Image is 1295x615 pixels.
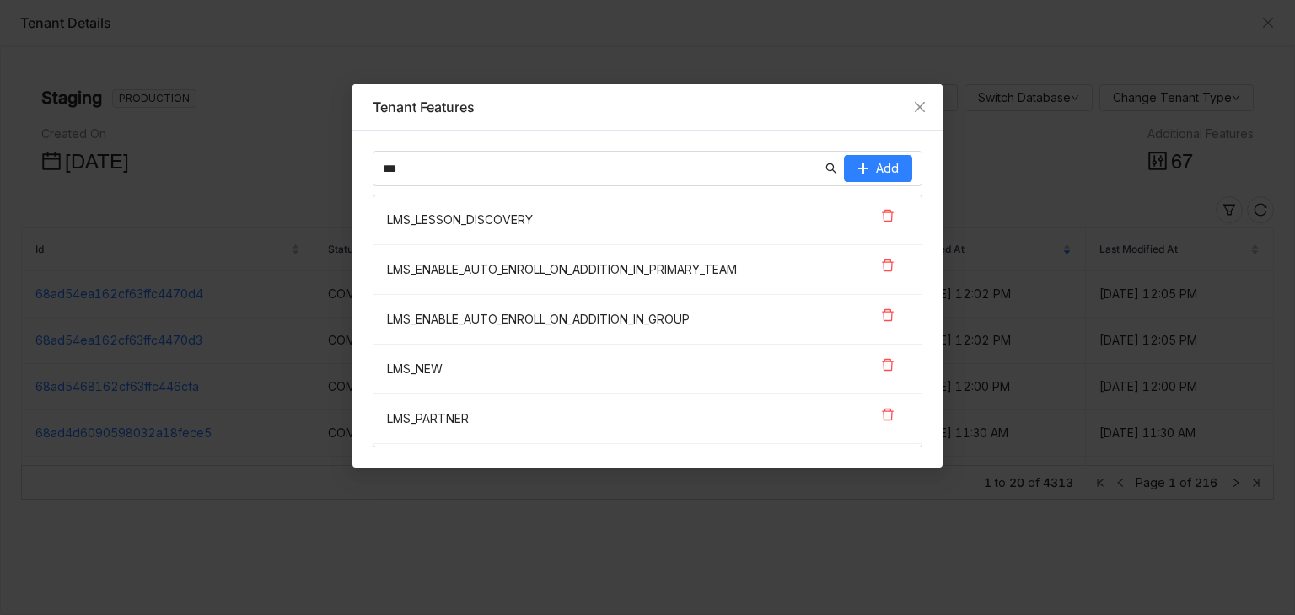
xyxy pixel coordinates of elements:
[844,155,912,182] button: Add
[897,84,943,130] button: Close
[373,195,922,245] nz-list-item: LMS_LESSON_DISCOVERY
[373,295,922,345] nz-list-item: LMS_ENABLE_AUTO_ENROLL_ON_ADDITION_IN_GROUP
[373,245,922,295] nz-list-item: LMS_ENABLE_AUTO_ENROLL_ON_ADDITION_IN_PRIMARY_TEAM
[373,98,922,116] div: Tenant Features
[373,394,922,444] nz-list-item: LMS_PARTNER
[373,444,922,494] nz-list-item: LMS_V3
[373,345,922,394] nz-list-item: LMS_NEW
[876,159,899,178] span: Add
